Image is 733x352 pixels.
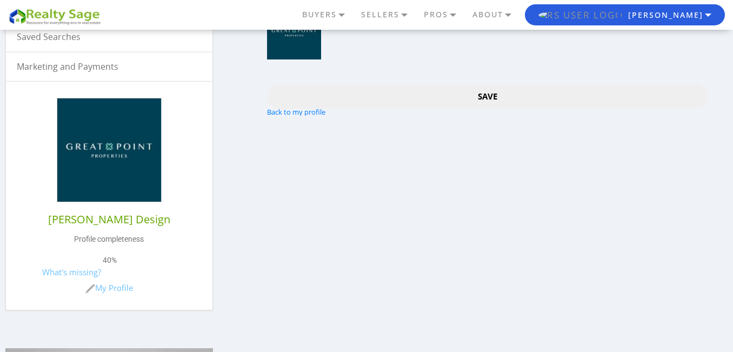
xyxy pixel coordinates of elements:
a: ABOUT [470,5,525,24]
a: My Profile [85,282,133,293]
a: SELLERS [358,5,421,24]
img: RS user logo [538,10,623,21]
p: Profile completeness [22,234,196,245]
a: PROS [421,5,470,24]
img: REALTY SAGE [8,7,105,26]
img: middle-4391f89b53.jpg [267,5,321,59]
h6: [PERSON_NAME] Design [22,213,196,226]
span: 40% [103,255,117,266]
a: Saved Searches [6,23,212,51]
a: BUYERS [299,5,358,24]
input: Save [267,84,708,109]
a: Back to my profile [267,107,325,117]
a: What's missing? [42,267,101,277]
button: RS user logo [PERSON_NAME] [525,4,725,26]
a: Marketing and Payments [6,52,212,81]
